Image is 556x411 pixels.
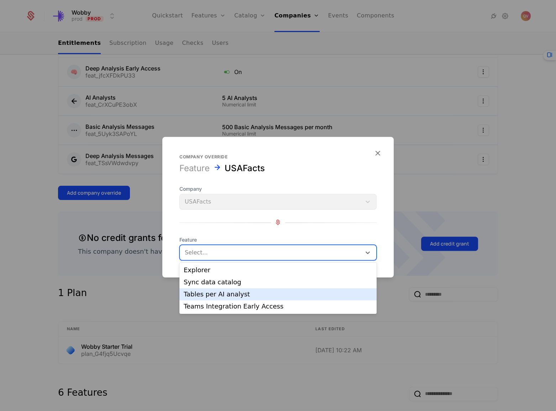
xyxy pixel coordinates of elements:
[184,267,372,273] div: Explorer
[179,185,377,192] span: Company
[184,291,372,297] div: Tables per AI analyst
[179,154,377,159] div: Company override
[184,303,372,310] div: Teams Integration Early Access
[225,162,265,174] div: USAFacts
[179,236,377,243] span: Feature
[179,162,210,174] div: Feature
[184,279,372,285] div: Sync data catalog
